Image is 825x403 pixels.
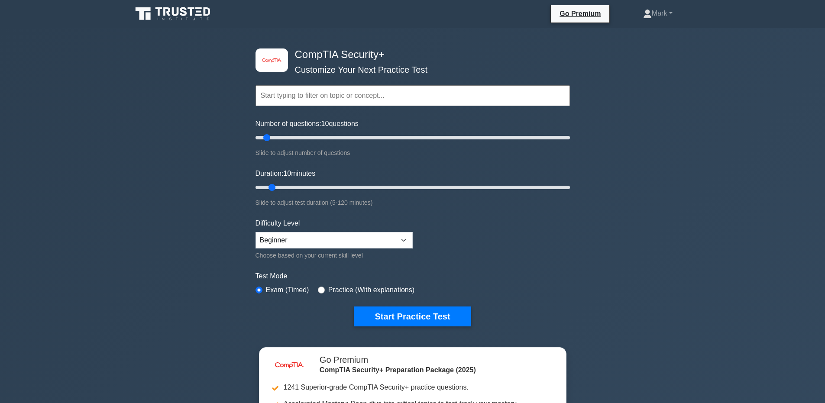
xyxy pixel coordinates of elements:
[256,148,570,158] div: Slide to adjust number of questions
[321,120,329,127] span: 10
[256,119,359,129] label: Number of questions: questions
[256,85,570,106] input: Start typing to filter on topic or concept...
[554,8,606,19] a: Go Premium
[283,170,291,177] span: 10
[256,250,413,261] div: Choose based on your current skill level
[266,285,309,295] label: Exam (Timed)
[256,218,300,229] label: Difficulty Level
[622,5,693,22] a: Mark
[256,168,316,179] label: Duration: minutes
[354,306,471,326] button: Start Practice Test
[256,271,570,281] label: Test Mode
[256,197,570,208] div: Slide to adjust test duration (5-120 minutes)
[291,48,527,61] h4: CompTIA Security+
[328,285,414,295] label: Practice (With explanations)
